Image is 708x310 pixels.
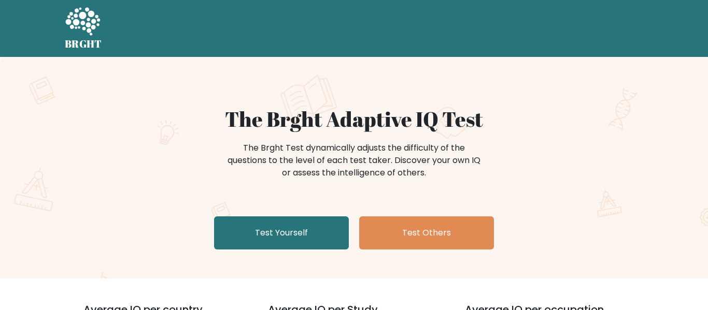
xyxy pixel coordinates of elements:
[214,216,349,249] a: Test Yourself
[359,216,494,249] a: Test Others
[101,107,607,131] h1: The Brght Adaptive IQ Test
[224,142,484,179] div: The Brght Test dynamically adjusts the difficulty of the questions to the level of each test take...
[65,38,102,50] h5: BRGHT
[65,4,102,53] a: BRGHT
